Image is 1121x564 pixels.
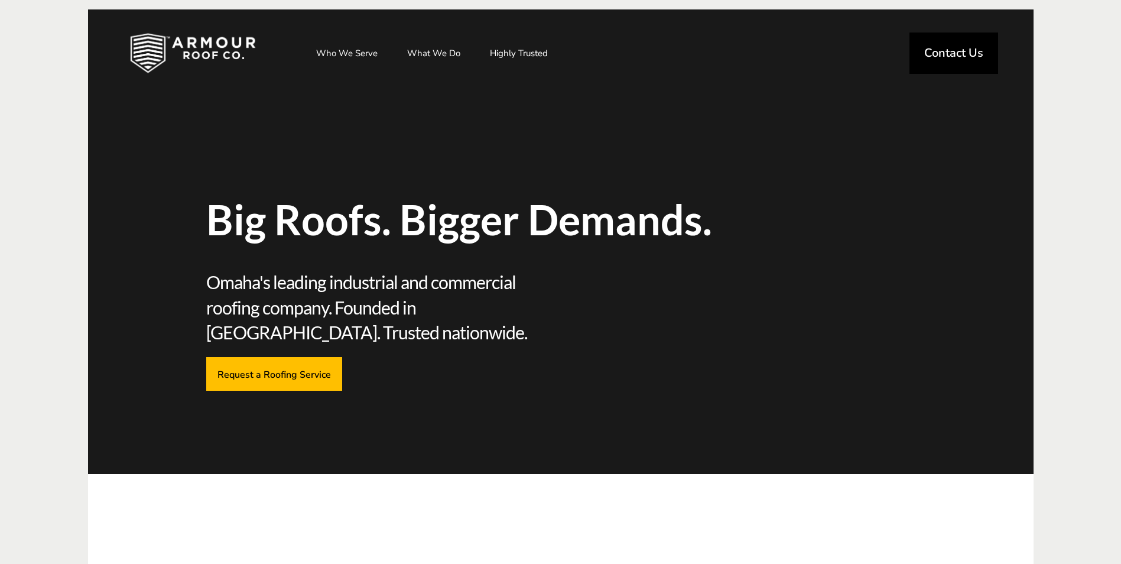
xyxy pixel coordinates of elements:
[206,270,557,345] span: Omaha's leading industrial and commercial roofing company. Founded in [GEOGRAPHIC_DATA]. Trusted ...
[909,33,998,74] a: Contact Us
[395,38,472,68] a: What We Do
[924,47,983,59] span: Contact Us
[206,357,342,391] a: Request a Roofing Service
[217,368,331,380] span: Request a Roofing Service
[111,24,274,83] img: Industrial and Commercial Roofing Company | Armour Roof Co.
[206,199,732,240] span: Big Roofs. Bigger Demands.
[478,38,560,68] a: Highly Trusted
[304,38,389,68] a: Who We Serve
